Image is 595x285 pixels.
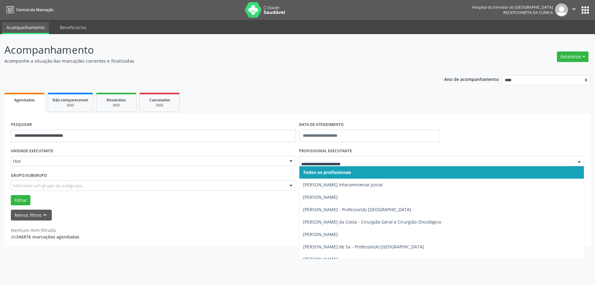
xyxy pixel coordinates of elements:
[11,195,30,206] button: Filtrar
[4,42,415,58] p: Acompanhamento
[11,227,79,234] div: Nenhum item filtrado
[503,10,553,15] span: Recepcionista da clínica
[303,231,338,237] span: [PERSON_NAME]
[144,103,175,108] div: 2025
[42,212,48,218] i: keyboard_arrow_up
[149,97,170,103] span: Cancelados
[472,5,553,10] div: Hospital do Servidor do [GEOGRAPHIC_DATA]
[303,244,424,250] span: [PERSON_NAME] de Sa - Professor(A) [GEOGRAPHIC_DATA]
[303,194,338,200] span: [PERSON_NAME]
[16,234,79,240] strong: 346876 marcações agendadas
[107,97,126,103] span: Resolvidos
[52,97,88,103] span: Não compareceram
[303,219,441,225] span: [PERSON_NAME] da Costa - Cirurgião Geral e Cirurgião Oncológico
[11,171,47,180] label: Grupo/Subgrupo
[55,22,91,33] a: Beneficiários
[299,120,344,130] label: DATA DE ATENDIMENTO
[303,256,338,262] span: [PERSON_NAME]
[11,146,53,156] label: UNIDADE EXECUTANTE
[557,51,588,62] button: Relatórios
[101,103,132,108] div: 2025
[303,169,351,175] span: Todos os profissionais
[2,22,49,34] a: Acompanhamento
[444,75,499,83] p: Ano de acompanhamento
[571,6,577,12] i: 
[11,210,52,220] button: Menos filtroskeyboard_arrow_up
[4,5,53,15] a: Central de Marcação
[16,7,53,12] span: Central de Marcação
[580,5,591,16] button: apps
[13,158,283,164] span: Hse
[299,146,352,156] label: PROFISSIONAL EXECUTANTE
[13,182,82,189] span: Selecione um grupo ou subgrupo
[52,103,88,108] div: 2025
[568,3,580,16] button: 
[11,120,32,130] label: PESQUISAR
[14,97,35,103] span: Agendados
[303,207,411,212] span: [PERSON_NAME] - Professor(A) [GEOGRAPHIC_DATA]
[555,3,568,16] img: img
[4,58,415,64] p: Acompanhe a situação das marcações correntes e finalizadas
[11,234,79,240] div: de
[303,182,383,188] span: [PERSON_NAME] Interaminense Junior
